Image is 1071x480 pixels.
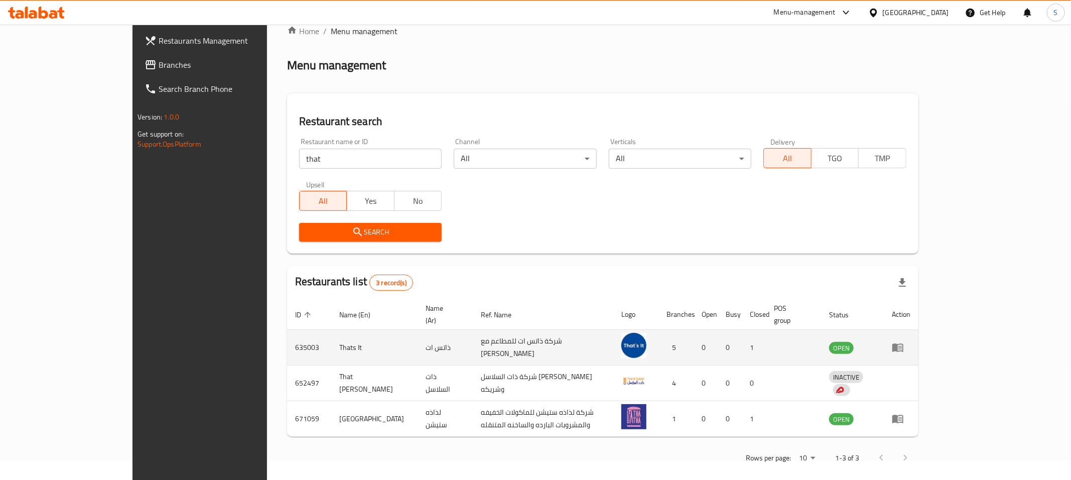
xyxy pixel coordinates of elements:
span: Name (En) [339,309,383,321]
span: All [304,194,343,208]
span: Name (Ar) [426,302,461,326]
td: شركة لذاذه ستيشن للماكولات الخفيفه والمشروبات البارده والساخنه المتنقله [473,401,613,437]
li: / [323,25,327,37]
td: 0 [718,330,742,366]
button: TMP [858,148,906,168]
button: TGO [811,148,859,168]
span: All [768,151,808,166]
td: 1 [742,330,766,366]
div: Rows per page: [795,451,819,466]
td: 1 [742,401,766,437]
button: No [394,191,442,211]
td: 4 [658,366,694,401]
a: Support.OpsPlatform [138,138,201,151]
h2: Restaurant search [299,114,906,129]
td: ذات السلاسل [418,366,473,401]
span: INACTIVE [829,372,863,383]
span: Search Branch Phone [159,83,303,95]
th: Open [694,299,718,330]
div: Menu [892,341,910,353]
button: All [299,191,347,211]
span: S [1054,7,1058,18]
span: Restaurants Management [159,35,303,47]
td: 0 [694,401,718,437]
td: 0 [742,366,766,401]
img: Lathatha Station [621,404,646,429]
div: [GEOGRAPHIC_DATA] [883,7,949,18]
nav: breadcrumb [287,25,918,37]
span: Yes [351,194,390,208]
td: 0 [718,366,742,401]
span: TMP [863,151,902,166]
span: Get support on: [138,128,184,141]
td: شركة ذات السلاسل [PERSON_NAME] وشريكه [473,366,613,401]
span: 3 record(s) [370,278,413,288]
img: That Al Salasil [621,369,646,394]
a: Search Branch Phone [137,77,311,101]
div: Total records count [369,275,413,291]
p: Rows per page: [746,452,791,464]
span: POS group [774,302,809,326]
p: 1-3 of 3 [835,452,859,464]
td: 0 [694,330,718,366]
span: Search [307,226,434,238]
img: Thats It [621,333,646,358]
div: OPEN [829,413,854,425]
span: Branches [159,59,303,71]
label: Upsell [306,181,325,188]
th: Logo [613,299,658,330]
td: Thats It [331,330,418,366]
button: Search [299,223,442,242]
span: Version: [138,110,162,124]
img: delivery hero logo [835,386,844,395]
td: 0 [694,366,718,401]
td: 5 [658,330,694,366]
div: Menu [892,413,910,425]
td: ذاتس ات [418,330,473,366]
div: Indicates that the vendor menu management has been moved to DH Catalog service [833,384,850,396]
span: ID [295,309,314,321]
div: Menu-management [774,7,836,19]
div: Export file [890,271,914,295]
span: Status [829,309,862,321]
span: OPEN [829,414,854,425]
td: 1 [658,401,694,437]
table: enhanced table [287,299,918,437]
span: No [398,194,438,208]
div: All [609,149,752,169]
th: Action [884,299,918,330]
div: INACTIVE [829,371,863,383]
button: All [763,148,812,168]
th: Branches [658,299,694,330]
span: Ref. Name [481,309,524,321]
td: [GEOGRAPHIC_DATA] [331,401,418,437]
td: شركة ذاتس ات للمطاعم مع [PERSON_NAME] [473,330,613,366]
td: 0 [718,401,742,437]
div: All [454,149,597,169]
label: Delivery [770,138,795,145]
span: TGO [816,151,855,166]
button: Yes [346,191,394,211]
input: Search for restaurant name or ID.. [299,149,442,169]
th: Busy [718,299,742,330]
th: Closed [742,299,766,330]
a: Branches [137,53,311,77]
h2: Restaurants list [295,274,413,291]
a: Restaurants Management [137,29,311,53]
h2: Menu management [287,57,386,73]
td: That [PERSON_NAME] [331,366,418,401]
span: 1.0.0 [164,110,179,124]
span: Menu management [331,25,397,37]
span: OPEN [829,342,854,354]
td: لذاذه ستيشن [418,401,473,437]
